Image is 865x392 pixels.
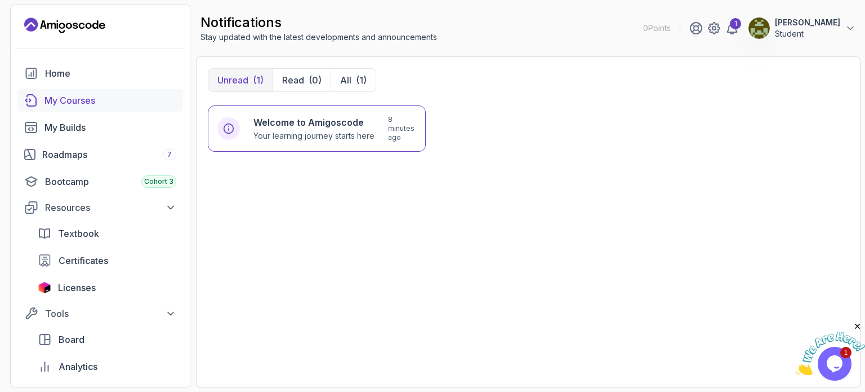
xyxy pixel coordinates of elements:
[17,62,183,85] a: home
[388,115,416,142] p: 8 minutes ago
[24,16,105,34] a: Landing page
[45,201,176,214] div: Resources
[309,73,322,87] div: (0)
[217,73,248,87] p: Unread
[282,73,304,87] p: Read
[200,32,437,43] p: Stay updated with the latest developments and announcements
[38,282,51,293] img: jetbrains icon
[31,249,183,272] a: certificates
[42,148,176,161] div: Roadmaps
[44,94,176,107] div: My Courses
[748,17,770,39] img: user profile image
[208,69,273,91] button: Unread(1)
[340,73,351,87] p: All
[200,14,437,32] h2: notifications
[59,360,97,373] span: Analytics
[167,150,172,159] span: 7
[58,281,96,294] span: Licenses
[795,321,865,375] iframe: chat widget
[17,143,183,166] a: roadmaps
[730,18,741,29] div: 1
[59,333,84,346] span: Board
[45,175,176,188] div: Bootcamp
[17,197,183,218] button: Resources
[31,328,183,351] a: board
[44,121,176,134] div: My Builds
[144,177,173,186] span: Cohort 3
[253,116,374,129] h6: Welcome to Amigoscode
[748,17,856,39] button: user profile image[PERSON_NAME]Student
[253,73,264,87] div: (1)
[59,254,108,267] span: Certificates
[17,89,183,112] a: courses
[58,227,99,240] span: Textbook
[725,21,739,35] a: 1
[775,17,840,28] p: [PERSON_NAME]
[17,303,183,324] button: Tools
[273,69,331,91] button: Read(0)
[45,307,176,320] div: Tools
[253,130,374,142] p: Your learning journey starts here
[775,28,840,39] p: Student
[31,276,183,299] a: licenses
[643,23,671,34] p: 0 Points
[17,170,183,193] a: bootcamp
[356,73,367,87] div: (1)
[331,69,376,91] button: All(1)
[31,355,183,378] a: analytics
[17,116,183,139] a: builds
[45,67,176,80] div: Home
[31,222,183,245] a: textbook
